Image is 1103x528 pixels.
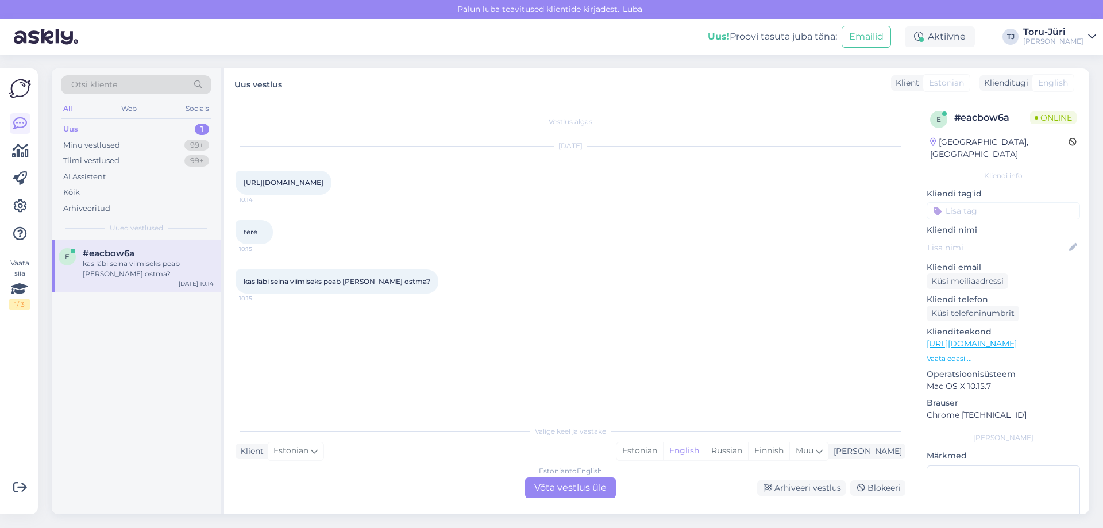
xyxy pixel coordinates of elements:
[244,277,430,286] span: kas läbi seina viimiseks peab [PERSON_NAME] ostma?
[927,368,1080,380] p: Operatsioonisüsteem
[927,224,1080,236] p: Kliendi nimi
[65,252,70,261] span: e
[9,258,30,310] div: Vaata siia
[539,466,602,476] div: Estonian to English
[748,442,789,460] div: Finnish
[236,445,264,457] div: Klient
[927,188,1080,200] p: Kliendi tag'id
[927,306,1019,321] div: Küsi telefoninumbrit
[757,480,846,496] div: Arhiveeri vestlus
[927,241,1067,254] input: Lisa nimi
[63,171,106,183] div: AI Assistent
[705,442,748,460] div: Russian
[63,140,120,151] div: Minu vestlused
[1023,37,1083,46] div: [PERSON_NAME]
[936,115,941,124] span: e
[179,279,214,288] div: [DATE] 10:14
[927,273,1008,289] div: Küsi meiliaadressi
[184,140,209,151] div: 99+
[273,445,308,457] span: Estonian
[239,195,282,204] span: 10:14
[927,380,1080,392] p: Mac OS X 10.15.7
[829,445,902,457] div: [PERSON_NAME]
[927,261,1080,273] p: Kliendi email
[929,77,964,89] span: Estonian
[239,245,282,253] span: 10:15
[110,223,163,233] span: Uued vestlused
[891,77,919,89] div: Klient
[9,299,30,310] div: 1 / 3
[927,397,1080,409] p: Brauser
[244,178,323,187] a: [URL][DOMAIN_NAME]
[83,248,134,259] span: #eacbow6a
[954,111,1030,125] div: # eacbow6a
[234,75,282,91] label: Uus vestlus
[239,294,282,303] span: 10:15
[119,101,139,116] div: Web
[236,117,905,127] div: Vestlus algas
[979,77,1028,89] div: Klienditugi
[244,228,257,236] span: tere
[63,124,78,135] div: Uus
[930,136,1069,160] div: [GEOGRAPHIC_DATA], [GEOGRAPHIC_DATA]
[619,4,646,14] span: Luba
[183,101,211,116] div: Socials
[905,26,975,47] div: Aktiivne
[850,480,905,496] div: Blokeeri
[1023,28,1096,46] a: Toru-Jüri[PERSON_NAME]
[1023,28,1083,37] div: Toru-Jüri
[63,155,119,167] div: Tiimi vestlused
[708,30,837,44] div: Proovi tasuta juba täna:
[61,101,74,116] div: All
[927,338,1017,349] a: [URL][DOMAIN_NAME]
[184,155,209,167] div: 99+
[796,445,813,456] span: Muu
[1038,77,1068,89] span: English
[927,450,1080,462] p: Märkmed
[663,442,705,460] div: English
[927,202,1080,219] input: Lisa tag
[195,124,209,135] div: 1
[9,78,31,99] img: Askly Logo
[708,31,730,42] b: Uus!
[83,259,214,279] div: kas läbi seina viimiseks peab [PERSON_NAME] ostma?
[1002,29,1019,45] div: TJ
[525,477,616,498] div: Võta vestlus üle
[63,203,110,214] div: Arhiveeritud
[927,326,1080,338] p: Klienditeekond
[842,26,891,48] button: Emailid
[236,426,905,437] div: Valige keel ja vastake
[927,433,1080,443] div: [PERSON_NAME]
[63,187,80,198] div: Kõik
[236,141,905,151] div: [DATE]
[927,171,1080,181] div: Kliendi info
[71,79,117,91] span: Otsi kliente
[927,353,1080,364] p: Vaata edasi ...
[1030,111,1077,124] span: Online
[927,409,1080,421] p: Chrome [TECHNICAL_ID]
[616,442,663,460] div: Estonian
[927,294,1080,306] p: Kliendi telefon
